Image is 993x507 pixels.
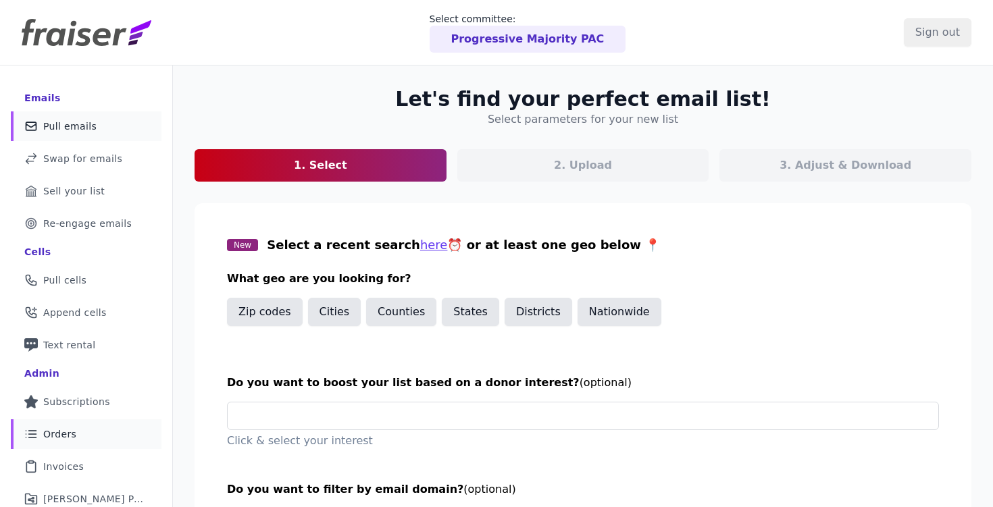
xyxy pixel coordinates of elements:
[11,298,161,327] a: Append cells
[308,298,361,326] button: Cities
[11,330,161,360] a: Text rental
[11,209,161,238] a: Re-engage emails
[430,12,626,53] a: Select committee: Progressive Majority PAC
[505,298,572,326] button: Districts
[11,265,161,295] a: Pull cells
[24,245,51,259] div: Cells
[554,157,612,174] p: 2. Upload
[488,111,678,128] h4: Select parameters for your new list
[227,239,258,251] span: New
[904,18,971,47] input: Sign out
[442,298,499,326] button: States
[11,176,161,206] a: Sell your list
[195,149,447,182] a: 1. Select
[395,87,770,111] h2: Let's find your perfect email list!
[227,483,463,496] span: Do you want to filter by email domain?
[227,298,303,326] button: Zip codes
[43,152,122,165] span: Swap for emails
[11,419,161,449] a: Orders
[43,492,145,506] span: [PERSON_NAME] Performance
[11,111,161,141] a: Pull emails
[578,298,661,326] button: Nationwide
[24,367,59,380] div: Admin
[227,433,939,449] p: Click & select your interest
[43,273,86,287] span: Pull cells
[22,19,151,46] img: Fraiser Logo
[11,144,161,174] a: Swap for emails
[267,238,660,252] span: Select a recent search ⏰ or at least one geo below 📍
[43,460,84,473] span: Invoices
[11,387,161,417] a: Subscriptions
[43,338,96,352] span: Text rental
[430,12,626,26] p: Select committee:
[294,157,347,174] p: 1. Select
[43,119,97,133] span: Pull emails
[43,184,105,198] span: Sell your list
[420,236,448,255] button: here
[463,483,515,496] span: (optional)
[24,91,61,105] div: Emails
[780,157,911,174] p: 3. Adjust & Download
[451,31,605,47] p: Progressive Majority PAC
[11,452,161,481] a: Invoices
[580,376,632,389] span: (optional)
[366,298,436,326] button: Counties
[227,376,580,389] span: Do you want to boost your list based on a donor interest?
[227,271,939,287] h3: What geo are you looking for?
[43,306,107,319] span: Append cells
[43,427,76,441] span: Orders
[43,217,132,230] span: Re-engage emails
[43,395,110,408] span: Subscriptions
